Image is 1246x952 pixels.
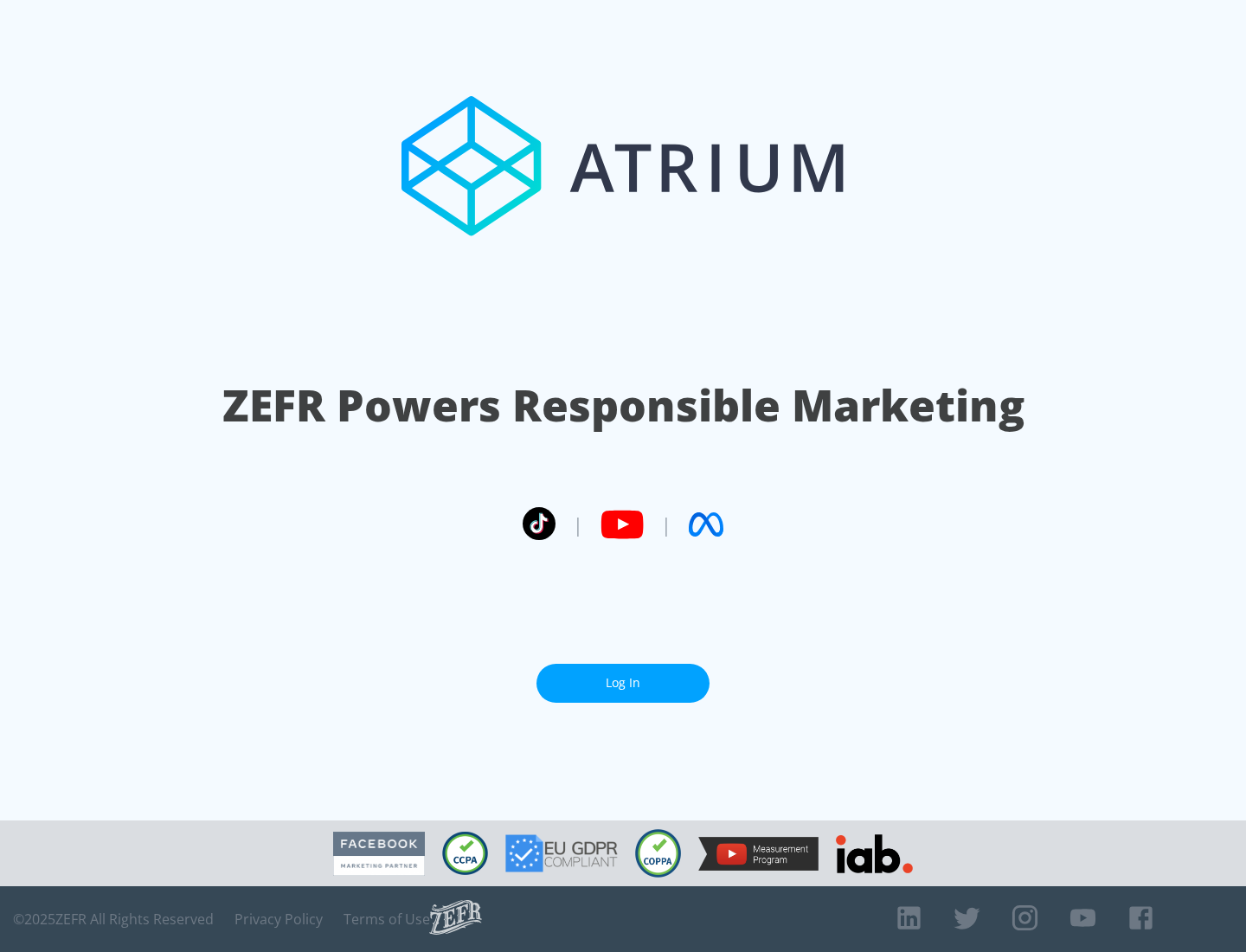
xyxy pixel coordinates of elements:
span: | [661,511,671,537]
img: COPPA Compliant [635,829,681,878]
img: IAB [836,834,913,873]
img: CCPA Compliant [442,832,488,875]
a: Log In [536,664,710,703]
a: Privacy Policy [234,910,323,928]
span: © 2025 ZEFR All Rights Reserved [13,910,214,928]
img: Facebook Marketing Partner [333,832,425,876]
img: GDPR Compliant [505,834,618,872]
h1: ZEFR Powers Responsible Marketing [222,376,1024,435]
span: | [573,511,583,537]
a: Terms of Use [344,910,430,928]
img: YouTube Measurement Program [698,837,819,871]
